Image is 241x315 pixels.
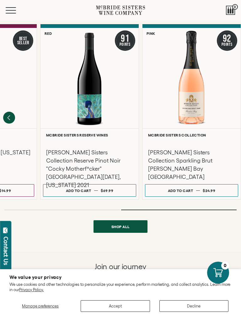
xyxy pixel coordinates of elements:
h6: McBride Sisters Collection [148,133,235,137]
button: Manage preferences [9,300,71,312]
span: Manage preferences [22,304,59,308]
button: Mobile Menu Trigger [6,7,28,13]
span: 0 [232,4,238,10]
p: We use cookies and other technologies to personalize your experience, perform marketing, and coll... [9,282,232,292]
a: Privacy Policy. [19,287,44,292]
h6: Red [45,31,52,35]
div: 0 [221,262,229,270]
span: $24.99 [203,189,215,193]
h2: We value your privacy [9,275,232,280]
a: Shop all [94,220,147,233]
button: Add to cart $24.99 [145,184,238,197]
span: Shop all [104,221,137,233]
button: Previous [3,112,15,124]
button: Decline [159,300,228,312]
div: Add to cart [66,186,91,195]
button: Add to cart $69.99 [43,184,136,197]
button: Accept [81,300,150,312]
h3: [PERSON_NAME] Sisters Collection Reserve Pinot Noir "Cocky Motherf*cker" [GEOGRAPHIC_DATA][DATE],... [46,148,133,189]
h3: [PERSON_NAME] Sisters Collection Sparkling Brut [PERSON_NAME] Bay [GEOGRAPHIC_DATA] [148,148,235,181]
div: Contact Us [3,237,9,265]
span: $69.99 [101,189,113,193]
a: Red 91 Points McBride Sisters Collection Reserve Pinot Noir "Cocky Motherf*cker" Santa Lucia High... [40,24,139,200]
h6: Pink [147,31,155,35]
a: Pink 92 Points McBride Sisters Collection Sparkling Brut Rose Hawke's Bay NV McBride Sisters Coll... [142,24,241,200]
h2: Join our journey [6,262,235,272]
div: Add to cart [168,186,193,195]
h6: McBride Sisters Reserve Wines [46,133,133,137]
